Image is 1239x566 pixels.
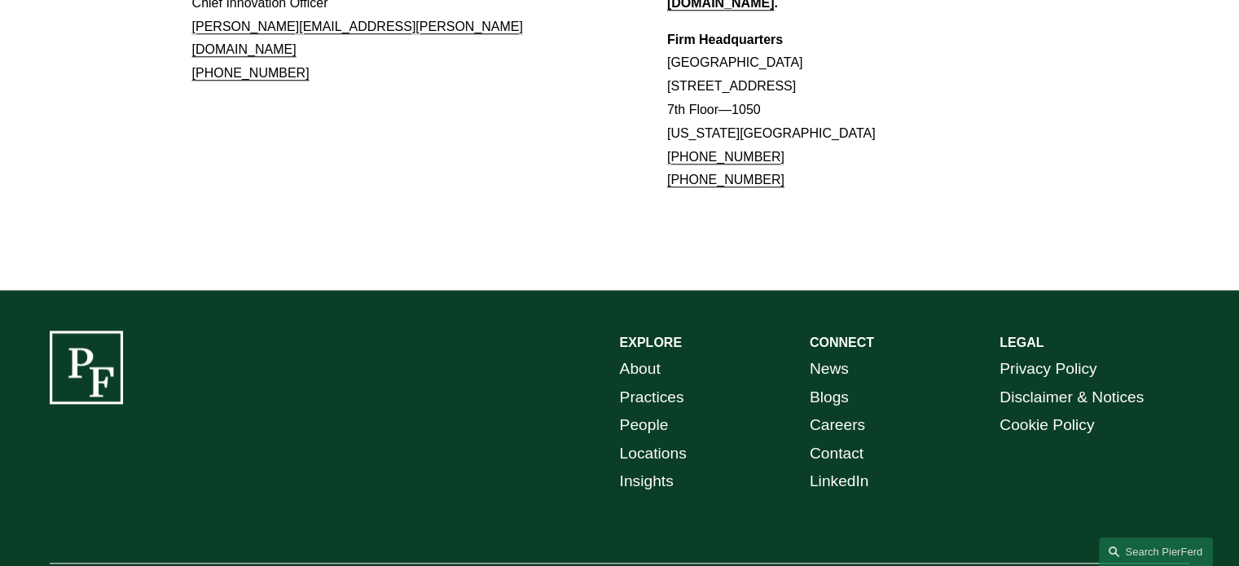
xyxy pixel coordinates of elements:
a: [PHONE_NUMBER] [667,173,784,186]
a: [PERSON_NAME][EMAIL_ADDRESS][PERSON_NAME][DOMAIN_NAME] [192,20,523,57]
a: Blogs [810,384,849,412]
a: Privacy Policy [1000,355,1096,384]
strong: EXPLORE [620,336,682,349]
a: Practices [620,384,684,412]
a: Disclaimer & Notices [1000,384,1144,412]
a: LinkedIn [810,467,869,496]
a: People [620,411,669,440]
p: [GEOGRAPHIC_DATA] [STREET_ADDRESS] 7th Floor—1050 [US_STATE][GEOGRAPHIC_DATA] [667,29,1048,193]
a: Search this site [1099,537,1213,566]
a: Locations [620,440,687,468]
a: [PHONE_NUMBER] [192,66,310,80]
a: Cookie Policy [1000,411,1094,440]
strong: Firm Headquarters [667,33,783,46]
a: News [810,355,849,384]
a: Contact [810,440,863,468]
a: Insights [620,467,674,496]
strong: CONNECT [810,336,874,349]
a: [PHONE_NUMBER] [667,150,784,164]
a: About [620,355,661,384]
strong: LEGAL [1000,336,1043,349]
a: Careers [810,411,865,440]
